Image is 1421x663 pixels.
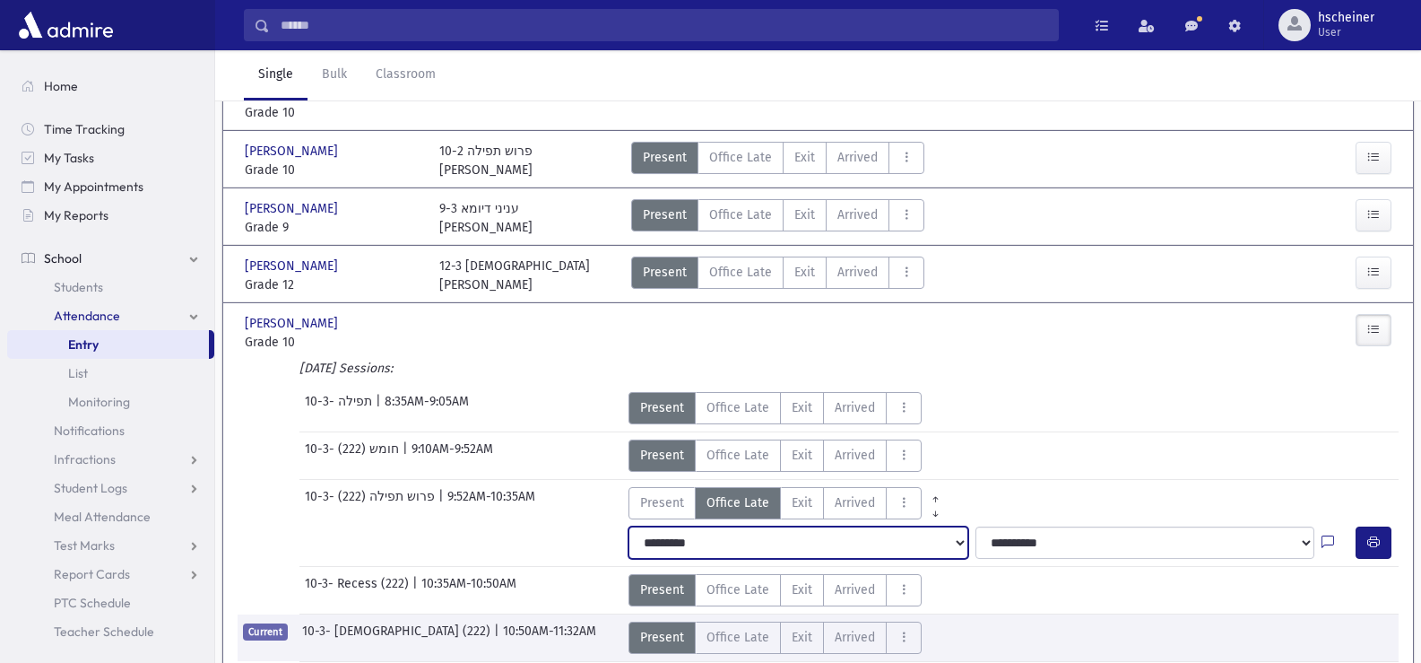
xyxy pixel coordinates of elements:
[54,566,130,582] span: Report Cards
[640,446,684,465] span: Present
[403,440,412,472] span: |
[7,72,214,100] a: Home
[794,205,815,224] span: Exit
[44,78,78,94] span: Home
[376,392,385,424] span: |
[1318,25,1374,39] span: User
[7,301,214,330] a: Attendance
[7,445,214,474] a: Infractions
[628,574,922,606] div: AttTypes
[7,144,214,172] a: My Tasks
[245,142,342,161] span: [PERSON_NAME]
[54,509,151,525] span: Meal Attendance
[305,392,376,424] span: 10-3- תפילה
[706,628,769,647] span: Office Late
[245,333,421,352] span: Grade 10
[44,121,125,137] span: Time Tracking
[7,502,214,531] a: Meal Attendance
[835,398,875,417] span: Arrived
[631,142,924,179] div: AttTypes
[14,7,117,43] img: AdmirePro
[244,50,308,100] a: Single
[7,617,214,646] a: Teacher Schedule
[794,148,815,167] span: Exit
[412,440,493,472] span: 9:10AM-9:52AM
[709,148,772,167] span: Office Late
[54,308,120,324] span: Attendance
[7,172,214,201] a: My Appointments
[640,398,684,417] span: Present
[922,502,949,516] a: All Later
[245,257,342,275] span: [PERSON_NAME]
[709,263,772,282] span: Office Late
[640,580,684,599] span: Present
[302,622,494,654] span: 10-3- [DEMOGRAPHIC_DATA] (222)
[7,359,214,388] a: List
[628,440,922,472] div: AttTypes
[1318,11,1374,25] span: hscheiner
[628,487,949,519] div: AttTypes
[7,244,214,273] a: School
[54,451,116,467] span: Infractions
[421,574,516,606] span: 10:35AM-10:50AM
[245,161,421,179] span: Grade 10
[706,580,769,599] span: Office Late
[270,9,1058,41] input: Search
[245,314,342,333] span: [PERSON_NAME]
[308,50,361,100] a: Bulk
[245,199,342,218] span: [PERSON_NAME]
[439,142,533,179] div: 10-2 פרוש תפילה [PERSON_NAME]
[243,624,288,641] span: Current
[640,628,684,647] span: Present
[439,199,533,237] div: 9-3 עניני דיומא [PERSON_NAME]
[68,394,130,410] span: Monitoring
[706,446,769,465] span: Office Late
[706,493,769,512] span: Office Late
[631,199,924,237] div: AttTypes
[643,205,687,224] span: Present
[7,201,214,230] a: My Reports
[7,531,214,560] a: Test Marks
[7,416,214,445] a: Notifications
[44,250,82,266] span: School
[7,273,214,301] a: Students
[503,622,596,654] span: 10:50AM-11:32AM
[305,440,403,472] span: 10-3- חומש (222)
[628,392,922,424] div: AttTypes
[792,493,812,512] span: Exit
[44,207,108,223] span: My Reports
[44,150,94,166] span: My Tasks
[494,622,503,654] span: |
[54,480,127,496] span: Student Logs
[7,115,214,144] a: Time Tracking
[706,398,769,417] span: Office Late
[447,487,535,519] span: 9:52AM-10:35AM
[835,446,875,465] span: Arrived
[792,398,812,417] span: Exit
[794,263,815,282] span: Exit
[709,205,772,224] span: Office Late
[54,279,103,295] span: Students
[54,537,115,554] span: Test Marks
[640,493,684,512] span: Present
[299,361,393,376] i: [DATE] Sessions:
[7,474,214,502] a: Student Logs
[7,388,214,416] a: Monitoring
[305,487,438,519] span: 10-3- פרוש תפילה (222)
[245,103,421,122] span: Grade 10
[439,257,590,294] div: 12-3 [DEMOGRAPHIC_DATA] [PERSON_NAME]
[792,446,812,465] span: Exit
[7,330,209,359] a: Entry
[643,148,687,167] span: Present
[922,487,949,502] a: All Prior
[361,50,450,100] a: Classroom
[54,624,154,640] span: Teacher Schedule
[792,580,812,599] span: Exit
[68,365,88,381] span: List
[44,179,143,195] span: My Appointments
[628,622,922,654] div: AttTypes
[835,493,875,512] span: Arrived
[385,392,469,424] span: 8:35AM-9:05AM
[245,275,421,294] span: Grade 12
[7,589,214,617] a: PTC Schedule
